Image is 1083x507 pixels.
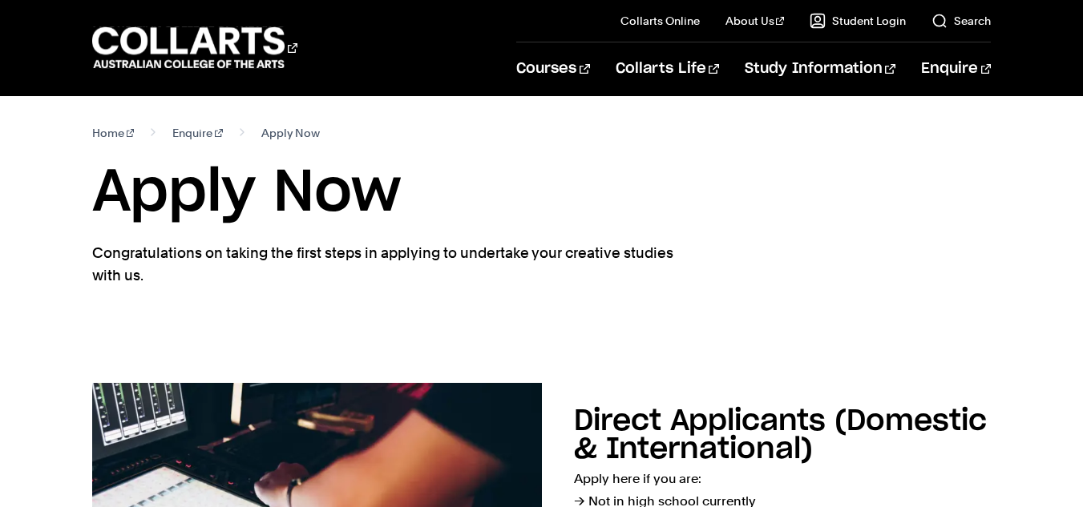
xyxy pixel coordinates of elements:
[574,407,987,464] h2: Direct Applicants (Domestic & International)
[725,13,785,29] a: About Us
[745,42,895,95] a: Study Information
[172,122,223,144] a: Enquire
[931,13,991,29] a: Search
[261,122,320,144] span: Apply Now
[620,13,700,29] a: Collarts Online
[92,25,297,70] div: Go to homepage
[516,42,589,95] a: Courses
[92,157,991,229] h1: Apply Now
[616,42,719,95] a: Collarts Life
[921,42,991,95] a: Enquire
[92,122,135,144] a: Home
[92,242,677,287] p: Congratulations on taking the first steps in applying to undertake your creative studies with us.
[810,13,906,29] a: Student Login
